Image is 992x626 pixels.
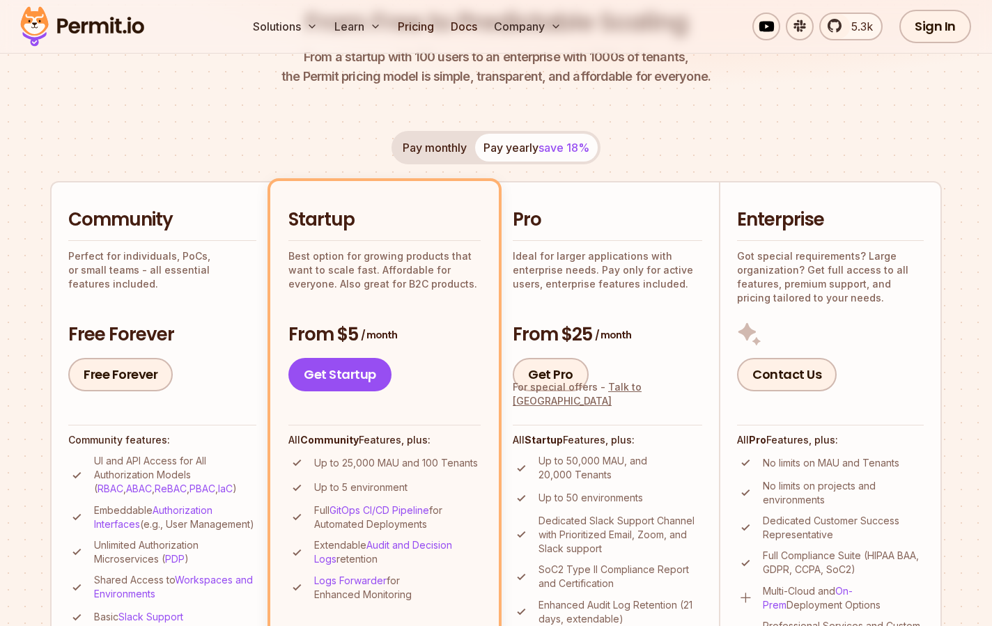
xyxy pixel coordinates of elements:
span: / month [595,328,631,342]
p: Up to 50 environments [538,491,643,505]
h4: All Features, plus: [737,433,924,447]
a: PBAC [189,483,215,494]
a: GitOps CI/CD Pipeline [330,504,429,516]
a: On-Prem [763,585,853,611]
h2: Community [68,208,256,233]
strong: Startup [525,434,563,446]
a: Logs Forwarder [314,574,387,586]
p: Basic [94,610,183,624]
p: Unlimited Authorization Microservices ( ) [94,538,256,566]
a: Get Pro [513,358,589,391]
a: Sign In [899,10,971,43]
p: Multi-Cloud and Deployment Options [763,584,924,612]
p: Up to 50,000 MAU, and 20,000 Tenants [538,454,702,482]
span: / month [361,328,397,342]
p: Dedicated Customer Success Representative [763,514,924,542]
h2: Enterprise [737,208,924,233]
h3: From $25 [513,322,702,347]
p: Embeddable (e.g., User Management) [94,503,256,531]
p: Dedicated Slack Support Channel with Prioritized Email, Zoom, and Slack support [538,514,702,556]
p: Full for Automated Deployments [314,503,481,531]
p: Full Compliance Suite (HIPAA BAA, GDPR, CCPA, SoC2) [763,549,924,577]
a: Free Forever [68,358,173,391]
button: Company [488,13,567,40]
p: SoC2 Type II Compliance Report and Certification [538,563,702,590]
a: Docs [445,13,483,40]
p: Shared Access to [94,573,256,601]
a: 5.3k [819,13,883,40]
h2: Startup [288,208,481,233]
strong: Community [300,434,359,446]
a: PDP [165,553,185,565]
a: Audit and Decision Logs [314,539,452,565]
a: RBAC [98,483,123,494]
p: UI and API Access for All Authorization Models ( , , , , ) [94,454,256,496]
a: Contact Us [737,358,837,391]
a: ABAC [126,483,152,494]
p: No limits on projects and environments [763,479,924,507]
h4: All Features, plus: [288,433,481,447]
h3: Free Forever [68,322,256,347]
strong: Pro [749,434,766,446]
div: For special offers - [513,380,702,408]
p: Ideal for larger applications with enterprise needs. Pay only for active users, enterprise featur... [513,249,702,291]
button: Pay monthly [394,134,475,162]
p: the Permit pricing model is simple, transparent, and affordable for everyone. [281,47,711,86]
a: Pricing [392,13,440,40]
a: Authorization Interfaces [94,504,212,530]
p: Got special requirements? Large organization? Get full access to all features, premium support, a... [737,249,924,305]
p: Extendable retention [314,538,481,566]
button: Learn [329,13,387,40]
a: ReBAC [155,483,187,494]
p: Up to 25,000 MAU and 100 Tenants [314,456,478,470]
p: Enhanced Audit Log Retention (21 days, extendable) [538,598,702,626]
button: Solutions [247,13,323,40]
h2: Pro [513,208,702,233]
a: Get Startup [288,358,392,391]
h4: Community features: [68,433,256,447]
a: IaC [218,483,233,494]
p: Up to 5 environment [314,480,408,494]
p: for Enhanced Monitoring [314,574,481,602]
img: Permit logo [14,3,150,50]
h3: From $5 [288,322,481,347]
h4: All Features, plus: [513,433,702,447]
a: Slack Support [118,611,183,623]
p: Perfect for individuals, PoCs, or small teams - all essential features included. [68,249,256,291]
span: 5.3k [843,18,873,35]
p: No limits on MAU and Tenants [763,456,899,470]
span: From a startup with 100 users to an enterprise with 1000s of tenants, [281,47,711,67]
p: Best option for growing products that want to scale fast. Affordable for everyone. Also great for... [288,249,481,291]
